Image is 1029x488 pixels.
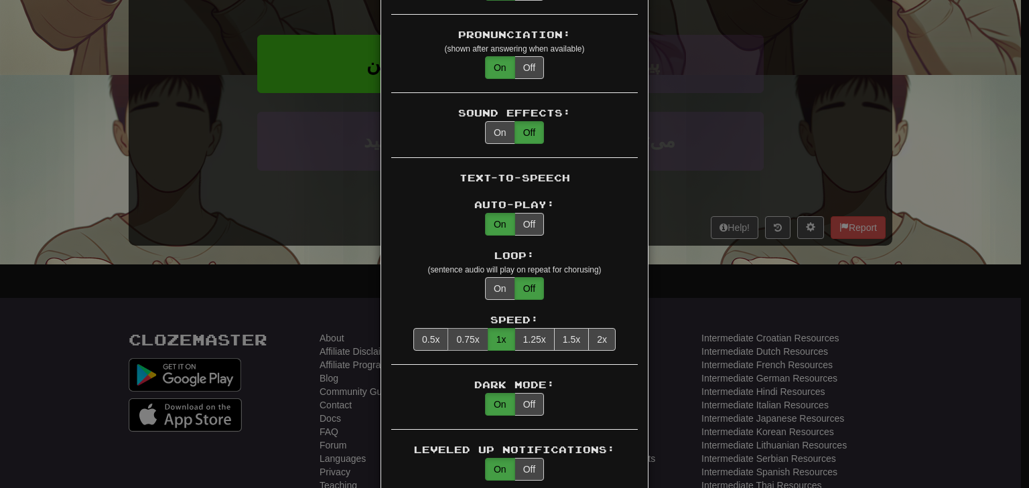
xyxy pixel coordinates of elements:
div: Auto-Play: [391,198,638,212]
button: 1.5x [554,328,589,351]
button: 1x [488,328,515,351]
div: Text-to-Speech [391,171,638,185]
button: On [485,277,515,300]
button: Off [514,121,544,144]
button: On [485,213,515,236]
button: Off [514,393,544,416]
div: Loop: [391,249,638,262]
div: Text-to-speech looping [485,277,544,300]
div: Leveled Up Notifications: [391,443,638,457]
div: Speed: [391,313,638,327]
button: 0.5x [413,328,448,351]
button: 0.75x [448,328,488,351]
button: On [485,56,515,79]
button: Off [514,213,544,236]
button: 2x [588,328,616,351]
button: On [485,458,515,481]
div: Sound Effects: [391,106,638,120]
button: On [485,393,515,416]
div: Pronunciation: [391,28,638,42]
div: Dark Mode: [391,378,638,392]
small: (sentence audio will play on repeat for chorusing) [427,265,601,274]
button: Off [514,458,544,481]
div: Text-to-speech auto-play [485,213,544,236]
button: On [485,121,515,144]
button: Off [514,56,544,79]
div: Text-to-speech speed [413,328,616,351]
small: (shown after answering when available) [445,44,585,54]
button: 1.25x [514,328,555,351]
button: Off [514,277,544,300]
